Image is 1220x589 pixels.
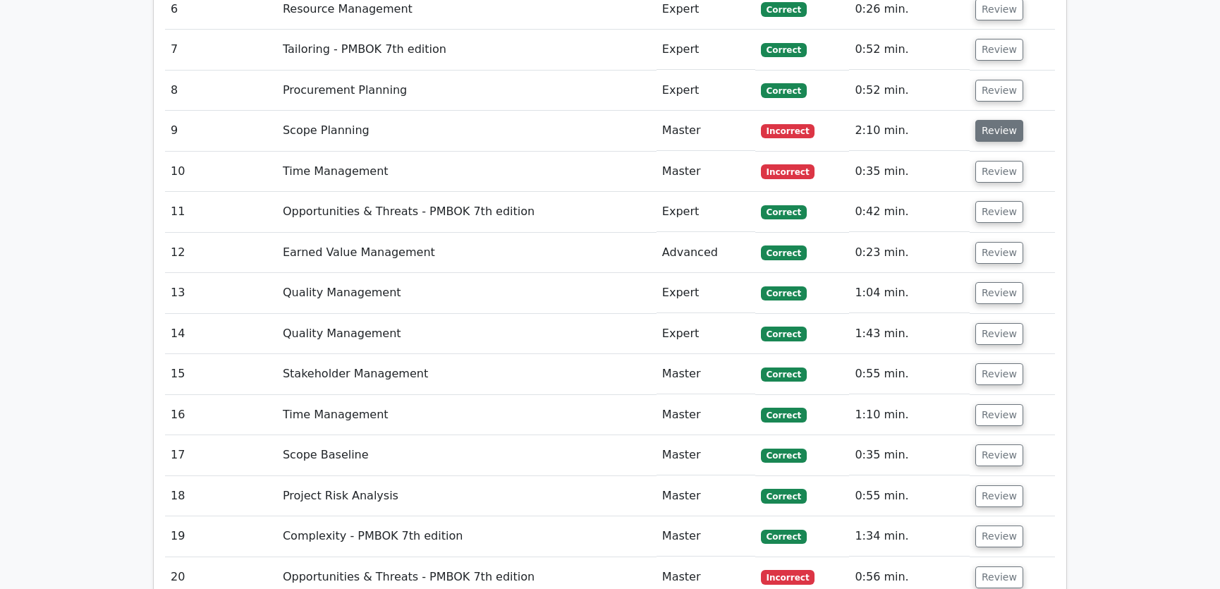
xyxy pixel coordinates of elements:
td: Earned Value Management [277,233,657,273]
td: Master [657,111,755,151]
span: Correct [761,205,807,219]
td: Quality Management [277,314,657,354]
td: Expert [657,273,755,313]
span: Correct [761,43,807,57]
span: Correct [761,489,807,503]
button: Review [975,526,1023,547]
td: 0:52 min. [849,71,970,111]
button: Review [975,39,1023,61]
td: 0:35 min. [849,435,970,475]
span: Correct [761,286,807,300]
button: Review [975,485,1023,507]
td: Master [657,476,755,516]
span: Incorrect [761,164,815,178]
td: Expert [657,192,755,232]
td: 14 [165,314,277,354]
td: 13 [165,273,277,313]
td: 16 [165,395,277,435]
button: Review [975,161,1023,183]
span: Correct [761,83,807,97]
td: Master [657,395,755,435]
td: 19 [165,516,277,557]
td: 1:04 min. [849,273,970,313]
td: 10 [165,152,277,192]
td: Expert [657,71,755,111]
button: Review [975,404,1023,426]
td: Stakeholder Management [277,354,657,394]
td: 2:10 min. [849,111,970,151]
td: 0:23 min. [849,233,970,273]
button: Review [975,323,1023,345]
td: 0:52 min. [849,30,970,70]
span: Incorrect [761,124,815,138]
span: Correct [761,408,807,422]
span: Correct [761,245,807,260]
button: Review [975,363,1023,385]
td: Master [657,435,755,475]
span: Correct [761,327,807,341]
button: Review [975,120,1023,142]
td: Time Management [277,395,657,435]
button: Review [975,566,1023,588]
td: 0:55 min. [849,476,970,516]
span: Correct [761,368,807,382]
span: Correct [761,2,807,16]
td: Complexity - PMBOK 7th edition [277,516,657,557]
td: Tailoring - PMBOK 7th edition [277,30,657,70]
td: 1:43 min. [849,314,970,354]
td: Master [657,152,755,192]
td: 17 [165,435,277,475]
td: Scope Baseline [277,435,657,475]
td: 8 [165,71,277,111]
td: 0:35 min. [849,152,970,192]
td: 12 [165,233,277,273]
button: Review [975,444,1023,466]
td: 1:34 min. [849,516,970,557]
span: Incorrect [761,570,815,584]
button: Review [975,282,1023,304]
td: 9 [165,111,277,151]
td: Master [657,516,755,557]
td: 1:10 min. [849,395,970,435]
td: Project Risk Analysis [277,476,657,516]
button: Review [975,80,1023,102]
td: 7 [165,30,277,70]
td: 11 [165,192,277,232]
span: Correct [761,530,807,544]
td: Master [657,354,755,394]
td: 0:42 min. [849,192,970,232]
td: 15 [165,354,277,394]
td: Expert [657,314,755,354]
button: Review [975,242,1023,264]
td: Advanced [657,233,755,273]
td: Opportunities & Threats - PMBOK 7th edition [277,192,657,232]
span: Correct [761,449,807,463]
td: Time Management [277,152,657,192]
td: 18 [165,476,277,516]
td: Procurement Planning [277,71,657,111]
td: 0:55 min. [849,354,970,394]
td: Quality Management [277,273,657,313]
td: Expert [657,30,755,70]
td: Scope Planning [277,111,657,151]
button: Review [975,201,1023,223]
